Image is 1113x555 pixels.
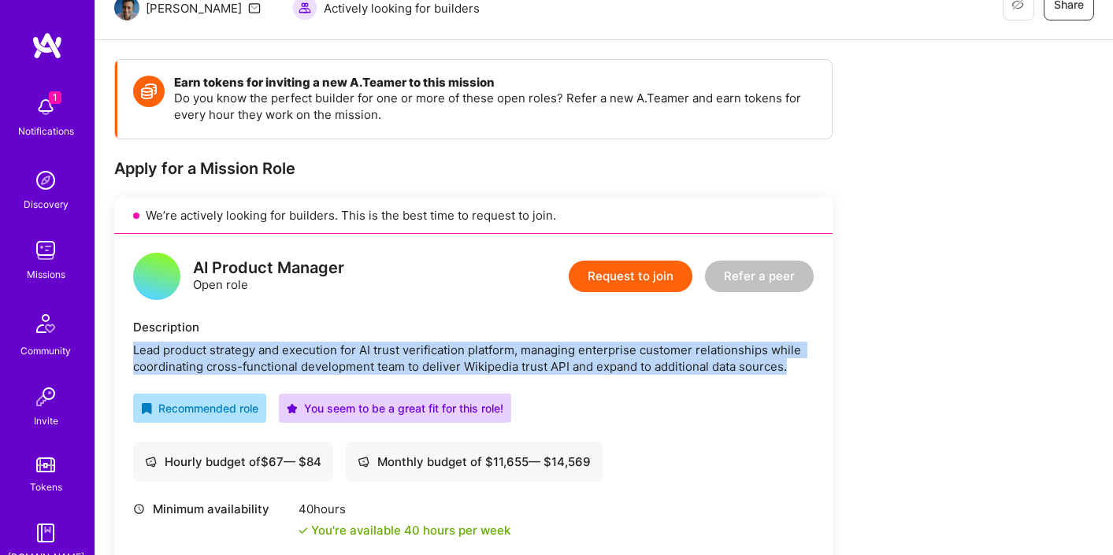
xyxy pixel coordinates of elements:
img: Token icon [133,76,165,107]
i: icon RecommendedBadge [141,403,152,414]
div: Notifications [18,123,74,139]
i: icon Cash [358,456,369,468]
button: Request to join [569,261,692,292]
img: tokens [36,457,55,472]
div: Open role [193,260,344,293]
img: discovery [30,165,61,196]
div: Tokens [30,479,62,495]
img: bell [30,91,61,123]
i: icon PurpleStar [287,403,298,414]
div: Missions [27,266,65,283]
div: Description [133,319,814,335]
div: AI Product Manager [193,260,344,276]
div: Monthly budget of $ 11,655 — $ 14,569 [358,453,591,470]
img: guide book [30,517,61,549]
img: Community [27,305,65,342]
div: Invite [34,413,58,429]
div: You seem to be a great fit for this role! [287,400,503,416]
button: Refer a peer [705,261,814,292]
p: Do you know the perfect builder for one or more of these open roles? Refer a new A.Teamer and ear... [174,90,816,123]
div: We’re actively looking for builders. This is the best time to request to join. [114,198,833,234]
span: 1 [49,91,61,104]
div: Community [20,342,71,359]
img: Invite [30,381,61,413]
img: logo [32,31,63,60]
div: Minimum availability [133,501,291,517]
img: teamwork [30,235,61,266]
i: icon Clock [133,503,145,515]
div: Recommended role [141,400,258,416]
div: Hourly budget of $ 67 — $ 84 [145,453,321,470]
div: You're available 40 hours per week [299,522,510,538]
div: 40 hours [299,501,510,517]
h4: Earn tokens for inviting a new A.Teamer to this mission [174,76,816,90]
div: Apply for a Mission Role [114,158,833,179]
div: Discovery [24,196,69,213]
div: Lead product strategy and execution for AI trust verification platform, managing enterprise custo... [133,342,814,375]
i: icon Mail [248,2,261,14]
i: icon Cash [145,456,157,468]
i: icon Check [299,526,308,535]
